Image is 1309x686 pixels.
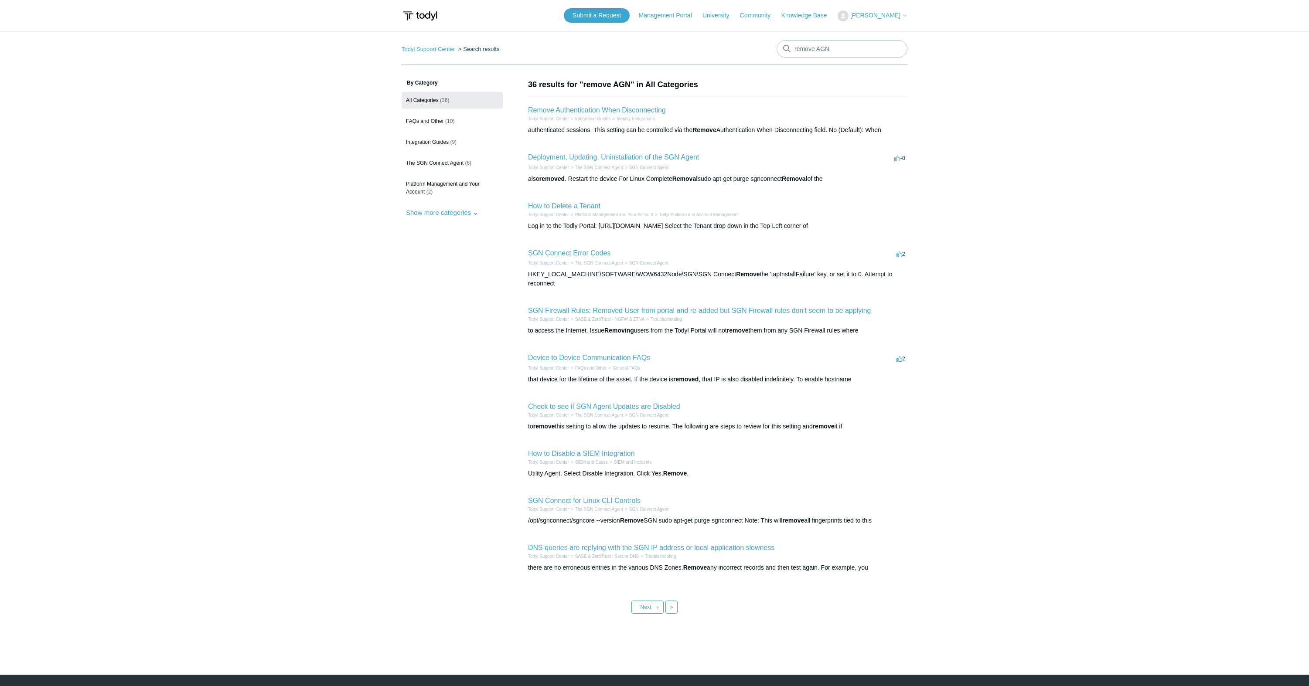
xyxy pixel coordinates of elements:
div: to access the Internet. Issue users from the Todyl Portal will not them from any SGN Firewall rul... [528,326,907,335]
span: Next [641,604,651,610]
div: Log in to the Todly Portal: [URL][DOMAIN_NAME] Select the Tenant drop down in the Top-Left corner of [528,221,907,231]
a: SASE & ZeroTrust - Secure DNS [575,554,639,559]
a: SGN Connect Agent [629,413,668,418]
div: authenticated sessions. This setting can be controlled via the Authentication When Disconnecting ... [528,126,907,135]
a: Deployment, Updating, Uninstallation of the SGN Agent [528,153,699,161]
em: removed [539,175,565,182]
span: (2) [426,189,433,195]
input: Search [777,40,907,58]
em: Remove [620,517,644,524]
div: HKEY_LOCAL_MACHINE\SOFTWARE\WOW6432Node\SGN\SGN Connect the 'tapInstallFailure' key, or set it to... [528,270,907,288]
a: Todyl Support Center [528,116,569,121]
li: SGN Connect Agent [623,164,668,171]
li: Todyl Support Center [402,46,457,52]
li: Todyl Support Center [528,115,569,122]
em: Removal [782,175,807,182]
img: Todyl Support Center Help Center home page [402,8,439,24]
a: Next [631,601,664,614]
div: /opt/sgnconnect/sgncore --version SGN sudo apt-get purge sgnconnect Note: This will all fingerpri... [528,516,907,525]
li: Search results [457,46,500,52]
a: Troubleshooting [651,317,682,322]
a: SASE & ZeroTrust - NGFW & ZTNA [575,317,645,322]
span: (9) [450,139,457,145]
a: The SGN Connect Agent [575,413,623,418]
div: also . Restart the device For Linux Complete sudo apt-get purge sgnconnect of the [528,174,907,183]
a: Knowledge Base [781,11,836,20]
a: How to Disable a SIEM Integration [528,450,635,457]
a: Platform Management and Your Account (2) [402,176,503,200]
em: Remove [736,271,760,278]
a: SIEM and Cases [575,460,608,465]
a: DNS queries are replying with the SGN IP address or local application slowness [528,544,774,551]
a: The SGN Connect Agent [575,165,623,170]
a: Todyl Support Center [528,413,569,418]
span: 2 [897,251,905,257]
a: Platform Management and Your Account [575,212,653,217]
em: remove [813,423,835,430]
a: SIEM and Incidents [614,460,652,465]
li: Todyl Support Center [528,553,569,560]
li: The SGN Connect Agent [569,506,623,513]
a: Management Portal [639,11,701,20]
li: Todyl Support Center [528,459,569,465]
em: remove [533,423,555,430]
li: SIEM and Incidents [608,459,652,465]
a: The SGN Connect Agent [575,261,623,265]
a: Todyl Support Center [528,554,569,559]
a: All Categories (36) [402,92,503,109]
li: Todyl Support Center [528,260,569,266]
li: Identity Integrations [611,115,655,122]
em: Removing [604,327,634,334]
span: (36) [440,97,449,103]
a: Todyl Support Center [402,46,455,52]
a: Check to see if SGN Agent Updates are Disabled [528,403,680,410]
a: FAQs and Other (10) [402,113,503,129]
a: Identity Integrations [617,116,654,121]
li: SASE & ZeroTrust - NGFW & ZTNA [569,316,645,323]
li: Todyl Support Center [528,164,569,171]
li: SASE & ZeroTrust - Secure DNS [569,553,639,560]
li: Todyl Platform and Account Management [653,211,739,218]
a: Integration Guides (9) [402,134,503,150]
li: SGN Connect Agent [623,506,668,513]
li: Todyl Support Center [528,506,569,513]
span: Integration Guides [406,139,449,145]
em: Remove [683,564,707,571]
a: SGN Connect Error Codes [528,249,610,257]
li: Todyl Support Center [528,365,569,371]
li: The SGN Connect Agent [569,164,623,171]
a: General FAQs [613,366,640,370]
a: Remove Authentication When Disconnecting [528,106,666,114]
li: Troubleshooting [644,316,682,323]
span: » [670,604,673,610]
em: Remove [663,470,687,477]
li: Todyl Support Center [528,211,569,218]
li: The SGN Connect Agent [569,412,623,418]
em: remove [782,517,804,524]
a: SGN Connect Agent [629,261,668,265]
li: SGN Connect Agent [623,412,668,418]
span: FAQs and Other [406,118,444,124]
a: Submit a Request [564,8,630,23]
li: Todyl Support Center [528,316,569,323]
h1: 36 results for "remove AGN" in All Categories [528,79,907,91]
a: Todyl Support Center [528,212,569,217]
span: (6) [465,160,471,166]
a: Troubleshooting [645,554,676,559]
span: [PERSON_NAME] [850,12,900,19]
em: removed [673,376,699,383]
li: SGN Connect Agent [623,260,668,266]
div: that device for the lifetime of the asset. If the device is , that IP is also disabled indefinite... [528,375,907,384]
li: The SGN Connect Agent [569,260,623,266]
li: Platform Management and Your Account [569,211,653,218]
em: remove [727,327,749,334]
a: Todyl Support Center [528,507,569,512]
a: Todyl Platform and Account Management [659,212,739,217]
a: The SGN Connect Agent [575,507,623,512]
a: Device to Device Communication FAQs [528,354,650,361]
span: (10) [445,118,454,124]
a: SGN Firewall Rules: Removed User from portal and re-added but SGN Firewall rules don't seem to be... [528,307,871,314]
a: Todyl Support Center [528,366,569,370]
span: Platform Management and Your Account [406,181,480,195]
a: Todyl Support Center [528,317,569,322]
